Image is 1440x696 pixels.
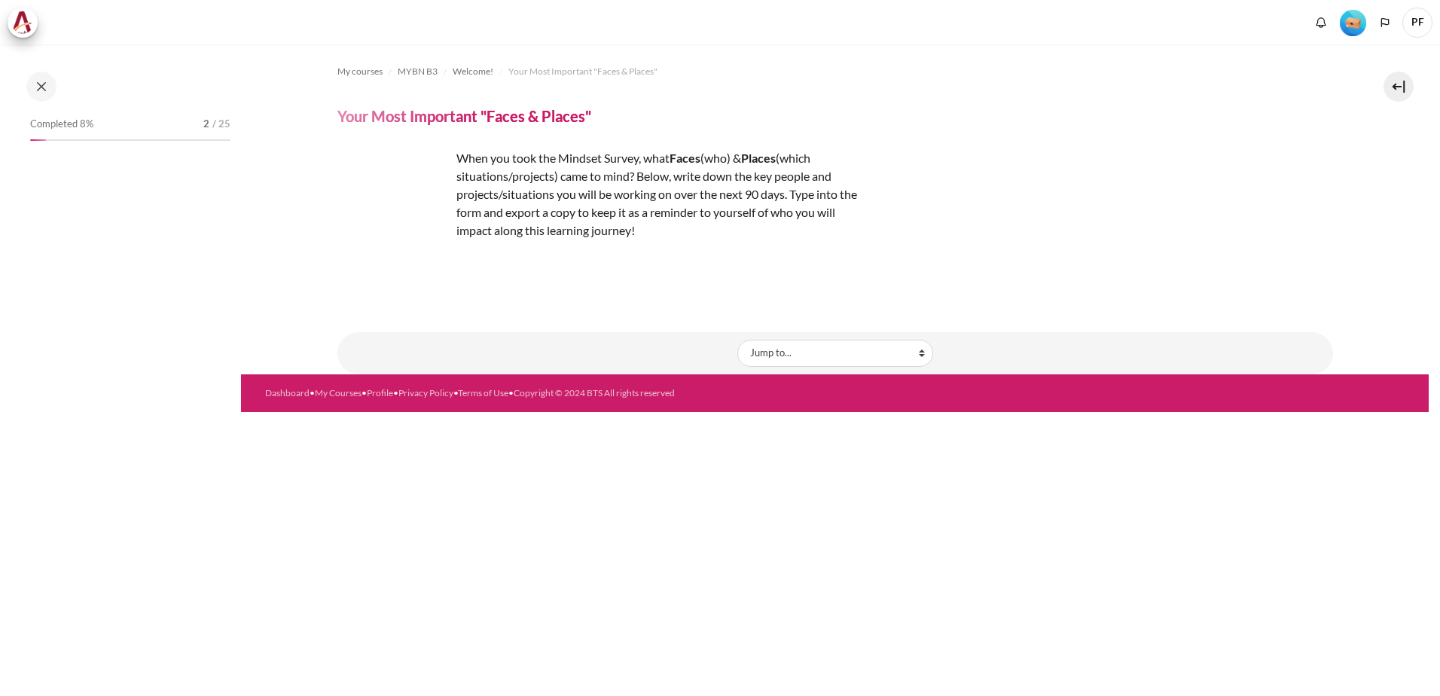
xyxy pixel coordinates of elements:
[315,387,362,398] a: My Courses
[670,151,676,165] strong: F
[337,149,865,240] p: When you took the Mindset Survey, what (who) & (which situations/projects) came to mind? Below, w...
[1334,8,1372,36] a: Level #1
[337,149,450,261] img: facesplaces
[30,139,46,141] div: 8%
[241,44,1429,374] section: Content
[458,387,508,398] a: Terms of Use
[367,387,393,398] a: Profile
[337,286,1333,287] iframe: Your Most Important "Faces & Places"
[337,106,591,126] h4: Your Most Important "Faces & Places"
[212,117,230,132] span: / 25
[676,151,700,165] strong: aces
[1374,11,1396,34] button: Languages
[337,60,1333,84] nav: Navigation bar
[398,387,453,398] a: Privacy Policy
[1340,10,1366,36] img: Level #1
[453,65,493,78] span: Welcome!
[1310,11,1332,34] div: Show notification window with no new notifications
[30,117,93,132] span: Completed 8%
[398,65,438,78] span: MYBN B3
[265,387,310,398] a: Dashboard
[265,386,900,400] div: • • • • •
[453,63,493,81] a: Welcome!
[203,117,209,132] span: 2
[508,63,657,81] a: Your Most Important "Faces & Places"
[337,63,383,81] a: My courses
[741,151,776,165] strong: Places
[337,65,383,78] span: My courses
[398,63,438,81] a: MYBN B3
[1340,8,1366,36] div: Level #1
[1402,8,1432,38] a: User menu
[8,8,45,38] a: Architeck Architeck
[514,387,675,398] a: Copyright © 2024 BTS All rights reserved
[508,65,657,78] span: Your Most Important "Faces & Places"
[1402,8,1432,38] span: PF
[12,11,33,34] img: Architeck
